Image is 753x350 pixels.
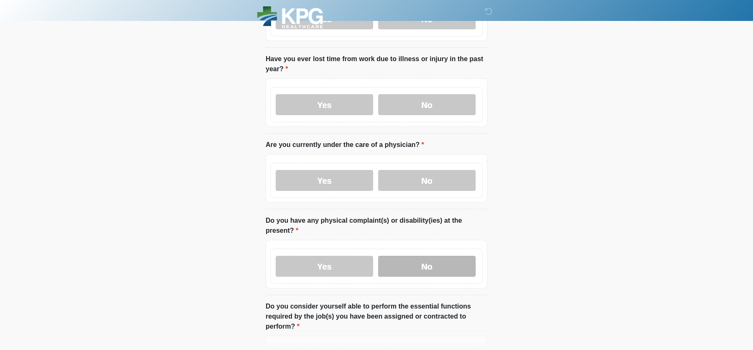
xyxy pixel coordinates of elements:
label: Have you ever lost time from work due to illness or injury in the past year? [266,54,487,74]
label: No [378,256,476,277]
label: Do you consider yourself able to perform the essential functions required by the job(s) you have ... [266,301,487,332]
img: KPG Healthcare Logo [257,6,323,28]
label: Yes [276,256,373,277]
label: No [378,170,476,191]
label: Are you currently under the care of a physician? [266,140,424,150]
label: Do you have any physical complaint(s) or disability(ies) at the present? [266,216,487,236]
label: Yes [276,170,373,191]
label: No [378,94,476,115]
label: Yes [276,94,373,115]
